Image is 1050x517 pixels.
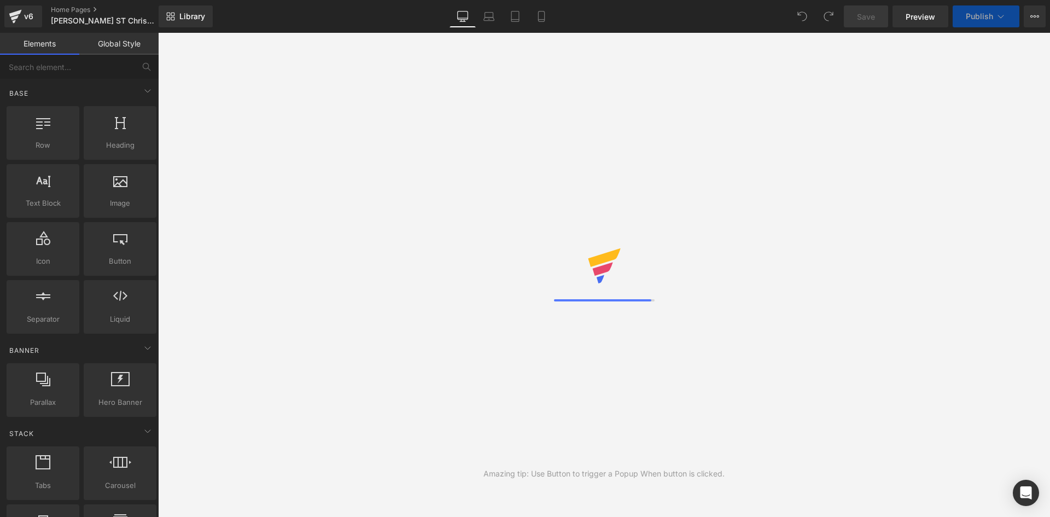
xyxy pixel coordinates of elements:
button: More [1024,5,1046,27]
a: v6 [4,5,42,27]
span: Hero Banner [87,397,153,408]
a: Laptop [476,5,502,27]
span: Library [179,11,205,21]
span: Stack [8,428,35,439]
span: Base [8,88,30,98]
span: Parallax [10,397,76,408]
a: Preview [892,5,948,27]
a: Mobile [528,5,555,27]
button: Undo [791,5,813,27]
span: Image [87,197,153,209]
div: v6 [22,9,36,24]
span: Tabs [10,480,76,491]
span: [PERSON_NAME] ST Christmas 2025 [51,16,156,25]
span: Preview [906,11,935,22]
button: Redo [818,5,839,27]
span: Save [857,11,875,22]
a: New Library [159,5,213,27]
a: Global Style [79,33,159,55]
span: Icon [10,255,76,267]
span: Liquid [87,313,153,325]
span: Carousel [87,480,153,491]
span: Row [10,140,76,151]
a: Desktop [450,5,476,27]
a: Home Pages [51,5,177,14]
span: Button [87,255,153,267]
span: Heading [87,140,153,151]
span: Separator [10,313,76,325]
div: Amazing tip: Use Button to trigger a Popup When button is clicked. [483,468,725,480]
span: Publish [966,12,993,21]
span: Text Block [10,197,76,209]
button: Publish [953,5,1019,27]
span: Banner [8,345,40,356]
a: Tablet [502,5,528,27]
div: Open Intercom Messenger [1013,480,1039,506]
